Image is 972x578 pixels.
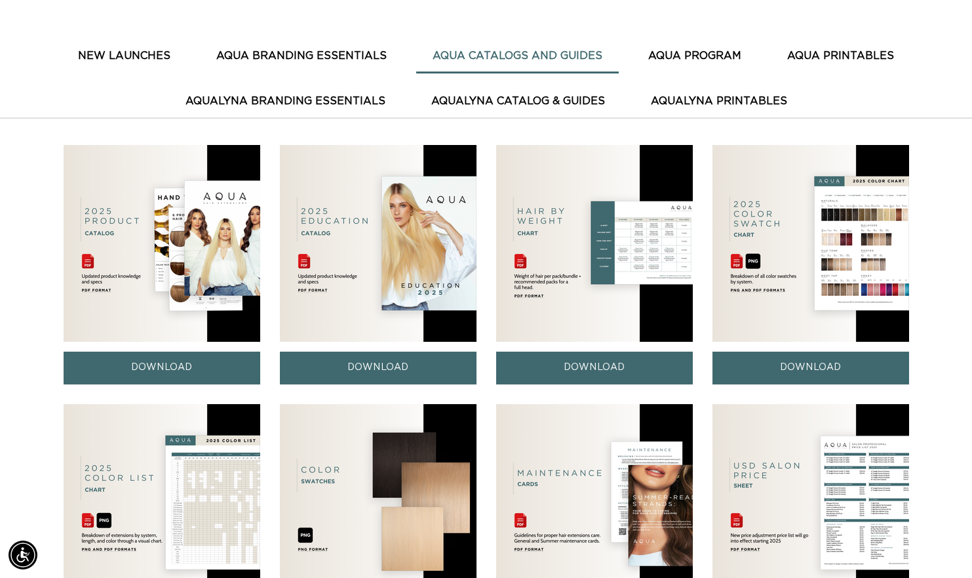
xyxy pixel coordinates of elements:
[712,352,909,384] a: DOWNLOAD
[634,85,804,117] button: AquaLyna Printables
[496,352,693,384] a: DOWNLOAD
[771,40,910,72] button: AQUA PRINTABLES
[169,85,402,117] button: AquaLyna Branding Essentials
[906,515,972,578] iframe: Chat Widget
[200,40,403,72] button: AQUA BRANDING ESSENTIALS
[280,352,476,384] a: DOWNLOAD
[415,85,621,117] button: AquaLyna Catalog & Guides
[64,352,260,384] a: DOWNLOAD
[9,541,37,569] div: Accessibility Menu
[62,40,187,72] button: New Launches
[416,40,619,72] button: AQUA CATALOGS AND GUIDES
[632,40,758,72] button: AQUA PROGRAM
